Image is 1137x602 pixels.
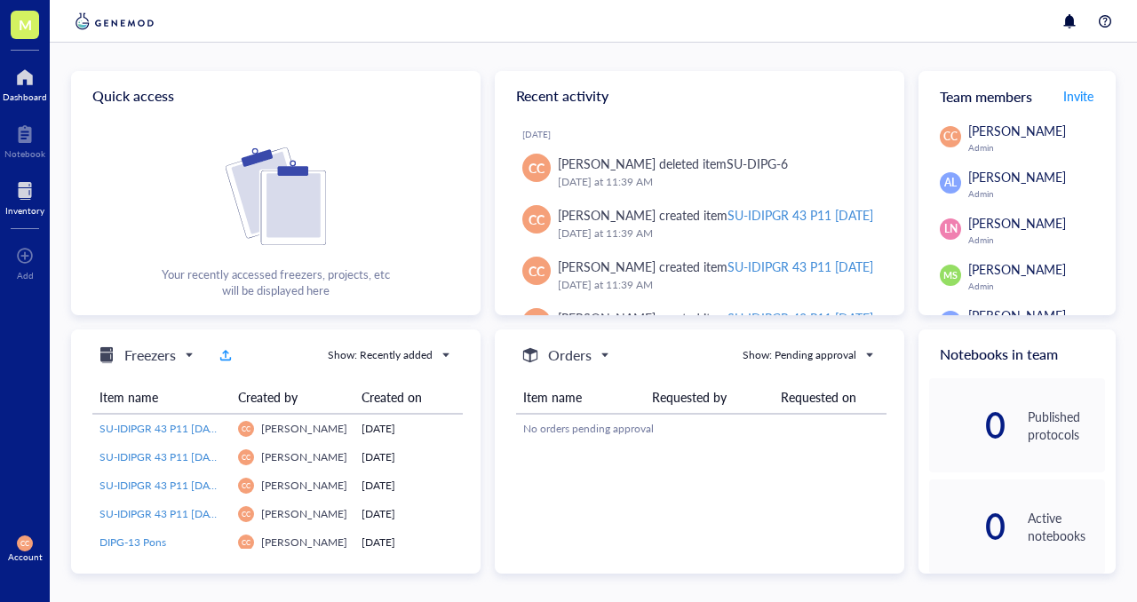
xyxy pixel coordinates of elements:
span: MS [943,268,958,282]
img: Cf+DiIyRRx+BTSbnYhsZzE9to3+AfuhVxcka4spAAAAAElFTkSuQmCC [226,147,326,245]
h5: Orders [548,345,592,366]
a: SU-IDIPGR 43 P11 [DATE] [99,421,224,437]
span: AL [944,175,957,191]
span: SU-IDIPGR 43 P11 [DATE] [99,449,225,464]
div: Notebooks in team [918,329,1116,378]
div: [DATE] at 11:39 AM [558,225,876,242]
button: Invite [1062,82,1094,110]
a: Inventory [5,177,44,216]
div: Published protocols [1028,408,1105,443]
div: SU-DIPG-6 [727,154,788,172]
div: Account [8,551,43,562]
span: [PERSON_NAME] Shared [968,306,1108,324]
div: Your recently accessed freezers, projects, etc will be displayed here [162,266,390,298]
th: Created by [231,381,354,414]
div: Admin [968,281,1105,291]
a: Dashboard [3,63,47,102]
th: Item name [92,381,231,414]
span: CC [242,424,251,432]
div: SU-IDIPGR 43 P11 [DATE] [728,206,873,224]
span: [PERSON_NAME] [261,478,347,493]
div: [DATE] at 11:39 AM [558,173,876,191]
span: CC [242,538,251,546]
a: CC[PERSON_NAME] created itemSU-IDIPGR 43 P11 [DATE][DATE] at 11:39 AM [509,250,890,301]
a: SU-IDIPGR 43 P11 [DATE] [99,506,224,522]
span: [PERSON_NAME] [261,535,347,550]
div: [DATE] [362,421,456,437]
div: Active notebooks [1028,509,1105,544]
div: Admin [968,188,1105,199]
div: Inventory [5,205,44,216]
a: CC[PERSON_NAME] created itemSU-IDIPGR 43 P11 [DATE][DATE] at 11:39 AM [509,198,890,250]
div: Dashboard [3,91,47,102]
span: DIPG-13 Pons [99,535,166,550]
span: SU-IDIPGR 43 P11 [DATE] [99,506,225,521]
div: [DATE] [362,478,456,494]
div: Show: Recently added [328,347,433,363]
span: LN [944,221,958,237]
span: CC [242,453,251,461]
span: [PERSON_NAME] [968,122,1066,139]
div: Notebook [4,148,45,159]
span: CC [242,481,251,489]
div: [PERSON_NAME] deleted item [558,154,788,173]
span: M [19,13,32,36]
div: Team members [918,71,1116,121]
div: 0 [929,411,1006,440]
span: CC [529,158,545,178]
div: [DATE] at 11:39 AM [558,276,876,294]
div: [PERSON_NAME] created item [558,257,874,276]
div: Admin [968,142,1105,153]
span: [PERSON_NAME] [968,168,1066,186]
th: Item name [516,381,645,414]
th: Requested by [645,381,774,414]
img: genemod-logo [71,11,158,32]
span: SU-IDIPGR 43 P11 [DATE] [99,478,225,493]
div: Add [17,270,34,281]
span: CC [529,261,545,281]
a: SU-IDIPGR 43 P11 [DATE] [99,478,224,494]
div: Quick access [71,71,481,121]
span: Invite [1063,87,1093,105]
div: Show: Pending approval [743,347,856,363]
span: SU-IDIPGR 43 P11 [DATE] [99,421,225,436]
span: [PERSON_NAME] [968,214,1066,232]
div: [PERSON_NAME] created item [558,205,874,225]
div: 0 [929,512,1006,541]
span: PS [944,313,957,329]
span: CC [242,510,251,518]
div: [DATE] [362,535,456,551]
span: CC [20,539,30,547]
a: Notebook [4,120,45,159]
div: Admin [968,234,1105,245]
div: No orders pending approval [523,421,879,437]
th: Requested on [774,381,887,414]
div: SU-IDIPGR 43 P11 [DATE] [728,257,873,275]
a: DIPG-13 Pons [99,535,224,551]
span: [PERSON_NAME] [261,421,347,436]
div: [DATE] [522,129,890,139]
div: [DATE] [362,449,456,465]
a: SU-IDIPGR 43 P11 [DATE] [99,449,224,465]
div: [DATE] [362,506,456,522]
span: [PERSON_NAME] [261,449,347,464]
span: CC [943,129,958,145]
div: Recent activity [495,71,904,121]
h5: Freezers [124,345,176,366]
span: CC [529,210,545,229]
th: Created on [354,381,463,414]
span: [PERSON_NAME] [968,260,1066,278]
span: [PERSON_NAME] [261,506,347,521]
